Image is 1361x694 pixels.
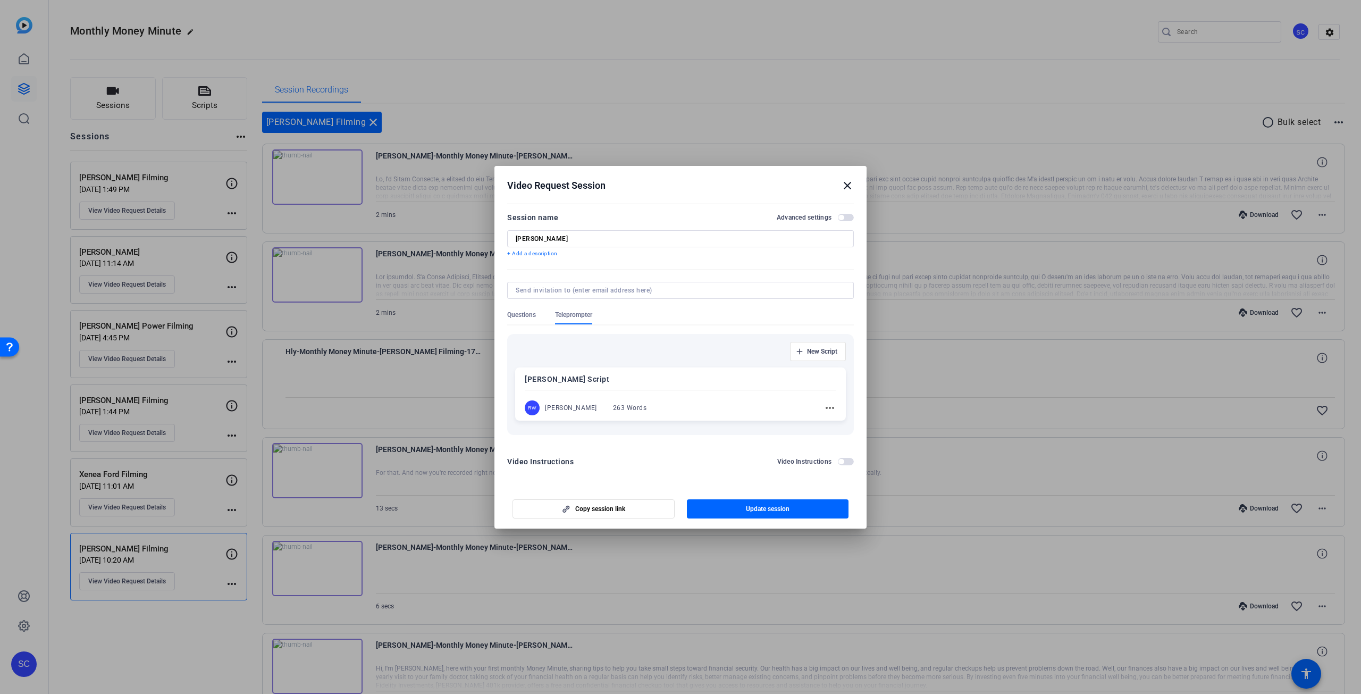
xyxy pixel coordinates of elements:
span: New Script [807,347,837,356]
input: Send invitation to (enter email address here) [516,286,841,295]
p: [PERSON_NAME] Script [525,373,836,386]
input: Enter Session Name [516,235,845,243]
mat-icon: close [841,179,854,192]
div: RW [525,400,540,415]
div: [PERSON_NAME] [545,404,597,412]
button: Update session [687,499,849,519]
h2: Video Instructions [777,457,832,466]
div: Session name [507,211,558,224]
mat-icon: more_horiz [824,402,836,414]
div: Video Request Session [507,179,854,192]
p: + Add a description [507,249,854,258]
span: Questions [507,311,536,319]
span: Copy session link [575,505,625,513]
span: Update session [746,505,789,513]
div: Video Instructions [507,455,574,468]
h2: Advanced settings [777,213,831,222]
span: Teleprompter [555,311,592,319]
button: Copy session link [513,499,675,519]
div: 263 Words [613,404,647,412]
button: New Script [790,342,846,361]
